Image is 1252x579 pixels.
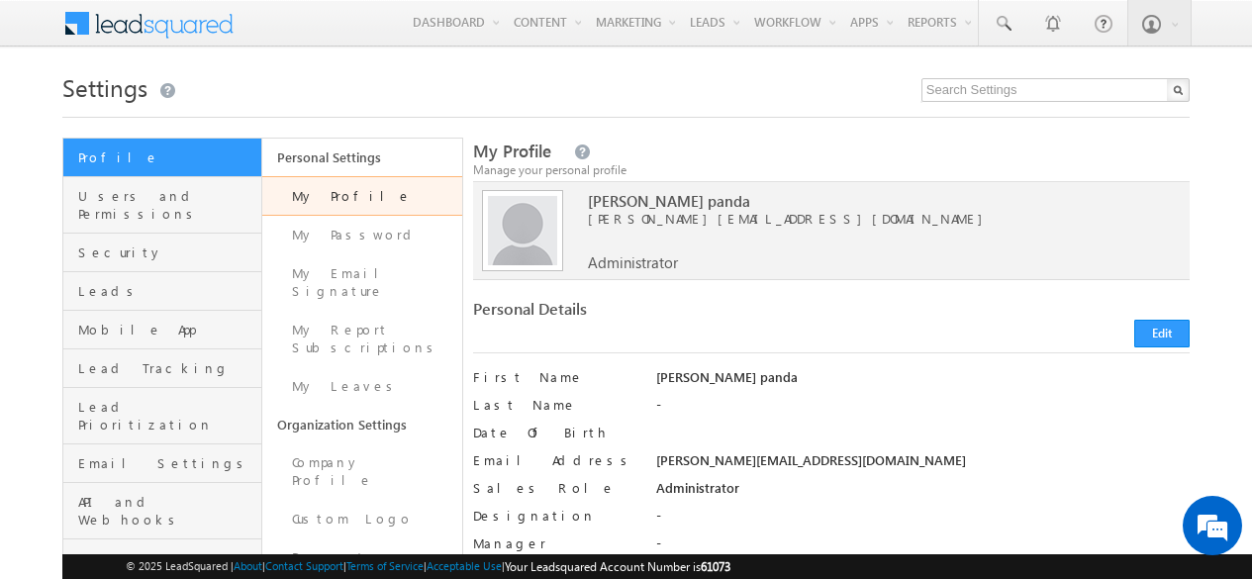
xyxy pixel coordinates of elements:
[265,559,343,572] a: Contact Support
[78,493,256,529] span: API and Webhooks
[63,311,261,349] a: Mobile App
[262,367,461,406] a: My Leaves
[262,216,461,254] a: My Password
[63,388,261,444] a: Lead Prioritization
[262,443,461,500] a: Company Profile
[63,234,261,272] a: Security
[78,454,256,472] span: Email Settings
[473,479,638,497] label: Sales Role
[78,398,256,434] span: Lead Prioritization
[78,243,256,261] span: Security
[473,300,822,328] div: Personal Details
[473,368,638,386] label: First Name
[505,559,730,574] span: Your Leadsquared Account Number is
[473,534,638,552] label: Manager
[126,557,730,576] span: © 2025 LeadSquared | | | | |
[473,140,551,162] span: My Profile
[656,507,1190,534] div: -
[63,139,261,177] a: Profile
[262,500,461,538] a: Custom Logo
[427,559,502,572] a: Acceptable Use
[78,321,256,338] span: Mobile App
[656,479,1190,507] div: Administrator
[921,78,1190,102] input: Search Settings
[588,192,1161,210] span: [PERSON_NAME] panda
[473,507,638,525] label: Designation
[262,139,461,176] a: Personal Settings
[63,177,261,234] a: Users and Permissions
[63,483,261,539] a: API and Webhooks
[262,176,461,216] a: My Profile
[346,559,424,572] a: Terms of Service
[63,349,261,388] a: Lead Tracking
[588,210,1161,228] span: [PERSON_NAME][EMAIL_ADDRESS][DOMAIN_NAME]
[656,534,1190,562] div: -
[473,396,638,414] label: Last Name
[262,254,461,311] a: My Email Signature
[63,444,261,483] a: Email Settings
[1134,320,1190,347] button: Edit
[78,282,256,300] span: Leads
[78,359,256,377] span: Lead Tracking
[234,559,262,572] a: About
[78,148,256,166] span: Profile
[473,424,638,441] label: Date Of Birth
[78,187,256,223] span: Users and Permissions
[63,272,261,311] a: Leads
[262,406,461,443] a: Organization Settings
[588,253,678,271] span: Administrator
[262,311,461,367] a: My Report Subscriptions
[62,71,147,103] span: Settings
[701,559,730,574] span: 61073
[656,368,1190,396] div: [PERSON_NAME] panda
[656,451,1190,479] div: [PERSON_NAME][EMAIL_ADDRESS][DOMAIN_NAME]
[656,396,1190,424] div: -
[473,451,638,469] label: Email Address
[473,161,1190,179] div: Manage your personal profile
